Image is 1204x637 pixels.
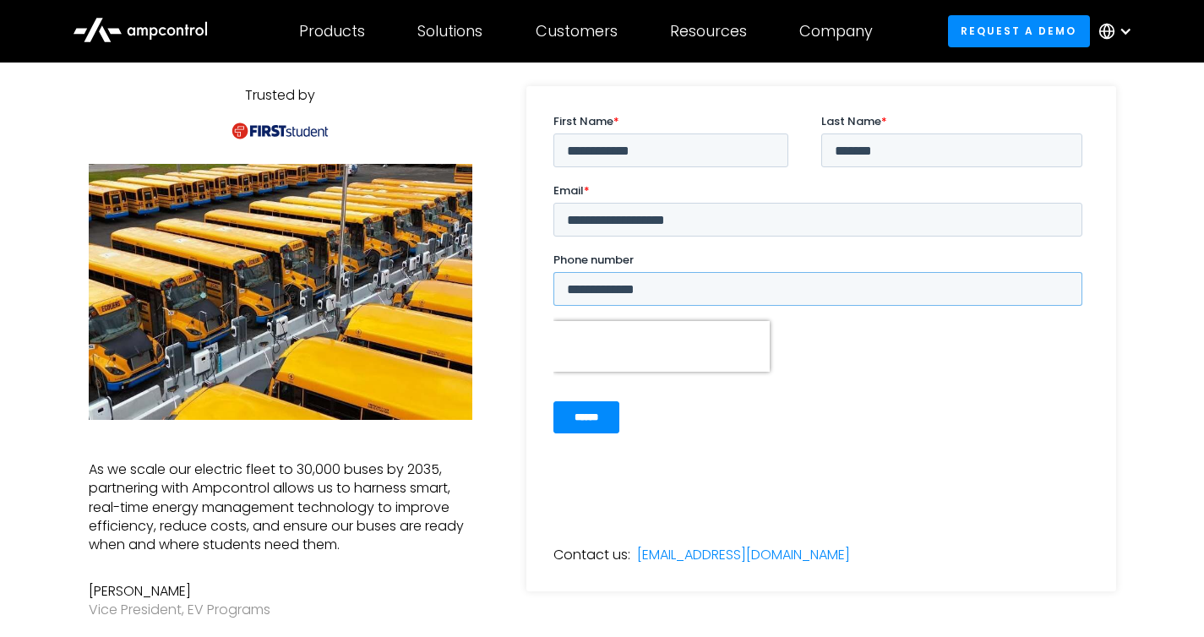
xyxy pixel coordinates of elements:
[536,22,618,41] div: Customers
[799,22,873,41] div: Company
[553,546,630,564] div: Contact us:
[637,546,850,564] a: [EMAIL_ADDRESS][DOMAIN_NAME]
[553,113,1089,478] iframe: Form 0
[299,22,365,41] div: Products
[670,22,747,41] div: Resources
[417,22,482,41] div: Solutions
[948,15,1090,46] a: Request a demo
